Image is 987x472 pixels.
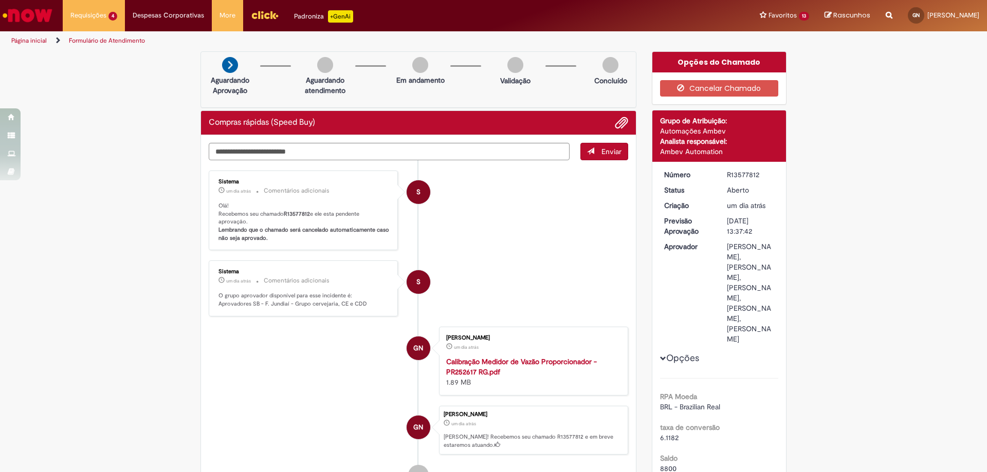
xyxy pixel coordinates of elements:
span: GN [413,336,423,361]
p: Validação [500,75,531,86]
time: 29/09/2025 15:37:16 [454,344,479,350]
span: Requisições [70,10,106,21]
span: S [416,180,421,204]
div: [DATE] 13:37:42 [727,216,775,236]
span: 13 [799,12,809,21]
div: 29/09/2025 15:37:42 [727,200,775,211]
p: Olá! Recebemos seu chamado e ele esta pendente aprovação. [218,202,390,242]
b: RPA Moeda [660,392,697,401]
span: um dia atrás [226,278,251,284]
div: Sistema [218,269,390,275]
dt: Status [656,185,720,195]
span: Despesas Corporativas [133,10,204,21]
div: Grupo de Atribuição: [660,116,779,126]
span: BRL - Brazilian Real [660,402,720,411]
h2: Compras rápidas (Speed Buy) Histórico de tíquete [209,118,315,127]
span: [PERSON_NAME] [927,11,979,20]
button: Adicionar anexos [615,116,628,129]
div: Automações Ambev [660,126,779,136]
span: Favoritos [769,10,797,21]
span: GN [912,12,920,18]
ul: Trilhas de página [8,31,650,50]
time: 29/09/2025 15:37:51 [226,278,251,284]
div: [PERSON_NAME] [446,335,617,341]
span: um dia atrás [727,201,765,210]
button: Enviar [580,143,628,160]
span: S [416,270,421,294]
span: um dia atrás [226,188,251,194]
p: [PERSON_NAME]! Recebemos seu chamado R13577812 e em breve estaremos atuando. [444,433,623,449]
p: Em andamento [396,75,445,85]
textarea: Digite sua mensagem aqui... [209,143,570,160]
b: Lembrando que o chamado será cancelado automaticamente caso não seja aprovado. [218,226,391,242]
div: System [407,270,430,294]
span: um dia atrás [451,421,476,427]
a: Formulário de Atendimento [69,36,145,45]
button: Cancelar Chamado [660,80,779,97]
p: Aguardando atendimento [300,75,350,96]
img: img-circle-grey.png [412,57,428,73]
dt: Criação [656,200,720,211]
a: Rascunhos [825,11,870,21]
img: img-circle-grey.png [602,57,618,73]
div: 1.89 MB [446,356,617,387]
li: Guilherme Nani [209,406,628,455]
dt: Aprovador [656,241,720,252]
div: Analista responsável: [660,136,779,146]
div: Opções do Chamado [652,52,787,72]
p: Aguardando Aprovação [205,75,255,96]
a: Calibração Medidor de Vazão Proporcionador - PR252617 RG.pdf [446,357,597,376]
div: R13577812 [727,169,775,180]
span: 4 [108,12,117,21]
div: Aberto [727,185,775,195]
time: 29/09/2025 15:37:42 [451,421,476,427]
b: Saldo [660,454,678,463]
img: click_logo_yellow_360x200.png [251,7,279,23]
img: img-circle-grey.png [507,57,523,73]
b: taxa de conversão [660,423,720,432]
small: Comentários adicionais [264,186,330,195]
img: img-circle-grey.png [317,57,333,73]
div: [PERSON_NAME] [444,411,623,418]
small: Comentários adicionais [264,276,330,285]
div: [PERSON_NAME], [PERSON_NAME], [PERSON_NAME], [PERSON_NAME], [PERSON_NAME] [727,241,775,344]
time: 29/09/2025 15:37:42 [727,201,765,210]
span: GN [413,415,423,440]
span: 6.1182 [660,433,679,442]
dt: Número [656,169,720,180]
span: More [220,10,235,21]
div: Sistema [218,179,390,185]
img: ServiceNow [1,5,54,26]
p: Concluído [594,75,627,86]
div: Guilherme Nani [407,416,430,439]
div: Padroniza [294,10,353,23]
p: +GenAi [328,10,353,23]
img: arrow-next.png [222,57,238,73]
div: System [407,180,430,204]
dt: Previsão Aprovação [656,216,720,236]
p: O grupo aprovador disponível para esse incidente é: Aprovadores SB - F. Jundiaí - Grupo cervejari... [218,292,390,308]
span: um dia atrás [454,344,479,350]
span: Rascunhos [833,10,870,20]
div: Guilherme Nani [407,336,430,360]
span: Enviar [601,147,622,156]
div: Ambev Automation [660,146,779,157]
time: 29/09/2025 15:37:54 [226,188,251,194]
a: Página inicial [11,36,47,45]
b: R13577812 [284,210,310,218]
